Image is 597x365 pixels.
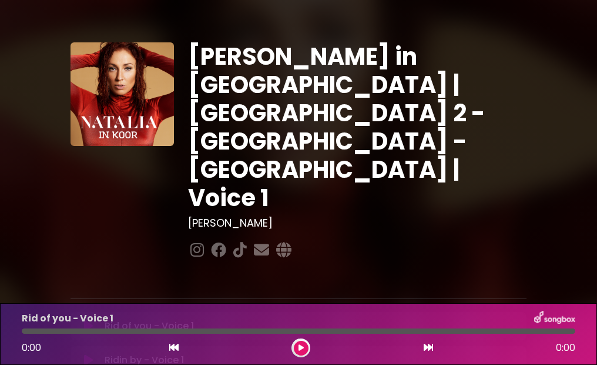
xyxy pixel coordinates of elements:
h1: [PERSON_NAME] in [GEOGRAPHIC_DATA] | [GEOGRAPHIC_DATA] 2 - [GEOGRAPHIC_DATA] - [GEOGRAPHIC_DATA] ... [188,42,526,212]
h3: [PERSON_NAME] [188,217,526,230]
img: songbox-logo-white.png [534,311,575,326]
span: 0:00 [556,341,575,355]
p: Rid of you - Voice 1 [22,311,113,326]
img: YTVS25JmS9CLUqXqkEhs [71,42,174,146]
span: 0:00 [22,341,41,354]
